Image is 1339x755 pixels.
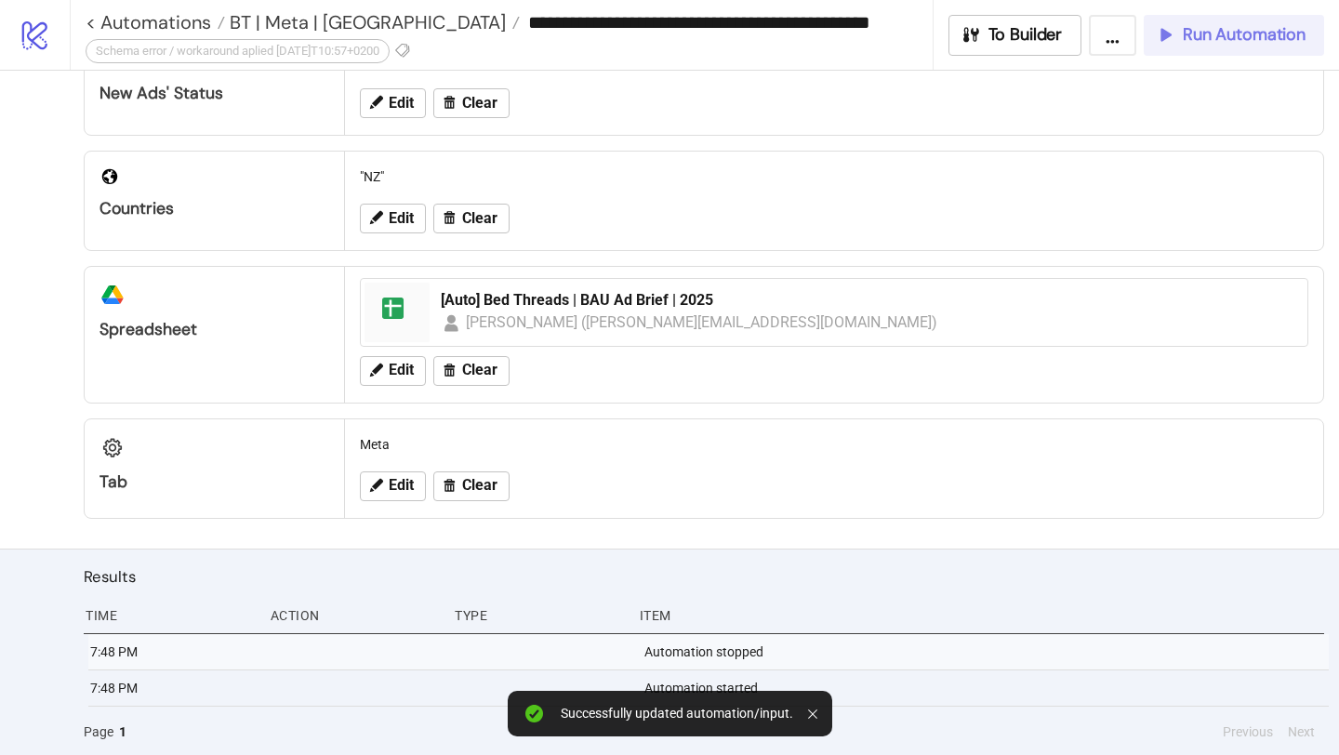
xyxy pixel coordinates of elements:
[99,198,329,219] div: Countries
[948,15,1082,56] button: To Builder
[360,356,426,386] button: Edit
[84,722,113,742] span: Page
[86,13,225,32] a: < Automations
[389,477,414,494] span: Edit
[1183,24,1306,46] span: Run Automation
[643,670,1329,706] div: Automation started
[462,362,497,378] span: Clear
[561,706,793,722] div: Successfully updated automation/input.
[462,95,497,112] span: Clear
[352,427,1316,462] div: Meta
[225,13,520,32] a: BT | Meta | [GEOGRAPHIC_DATA]
[99,83,329,104] div: New Ads' Status
[389,210,414,227] span: Edit
[88,670,260,706] div: 7:48 PM
[389,95,414,112] span: Edit
[453,598,625,633] div: Type
[1282,722,1320,742] button: Next
[99,319,329,340] div: Spreadsheet
[84,598,256,633] div: Time
[360,204,426,233] button: Edit
[988,24,1063,46] span: To Builder
[225,10,506,34] span: BT | Meta | [GEOGRAPHIC_DATA]
[360,471,426,501] button: Edit
[113,722,132,742] button: 1
[269,598,441,633] div: Action
[360,88,426,118] button: Edit
[99,471,329,493] div: Tab
[1217,722,1279,742] button: Previous
[1144,15,1324,56] button: Run Automation
[638,598,1324,633] div: Item
[433,356,510,386] button: Clear
[352,159,1316,194] div: "NZ"
[88,634,260,669] div: 7:48 PM
[84,564,1324,589] h2: Results
[389,362,414,378] span: Edit
[433,471,510,501] button: Clear
[441,290,1296,311] div: [Auto] Bed Threads | BAU Ad Brief | 2025
[86,39,390,63] div: Schema error / workaround aplied [DATE]T10:57+0200
[433,88,510,118] button: Clear
[466,311,938,334] div: [PERSON_NAME] ([PERSON_NAME][EMAIL_ADDRESS][DOMAIN_NAME])
[1089,15,1136,56] button: ...
[643,634,1329,669] div: Automation stopped
[433,204,510,233] button: Clear
[462,210,497,227] span: Clear
[462,477,497,494] span: Clear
